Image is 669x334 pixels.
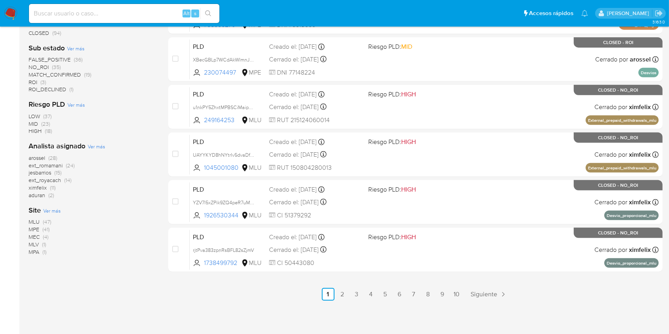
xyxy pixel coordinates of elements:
input: Buscar usuario o caso... [29,8,219,19]
span: Accesos rápidos [529,9,573,17]
a: Salir [655,9,663,17]
span: s [194,10,196,17]
span: 3.163.0 [652,19,665,25]
span: Alt [183,10,190,17]
button: search-icon [200,8,216,19]
a: Notificaciones [581,10,588,17]
p: agustin.duran@mercadolibre.com [607,10,652,17]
